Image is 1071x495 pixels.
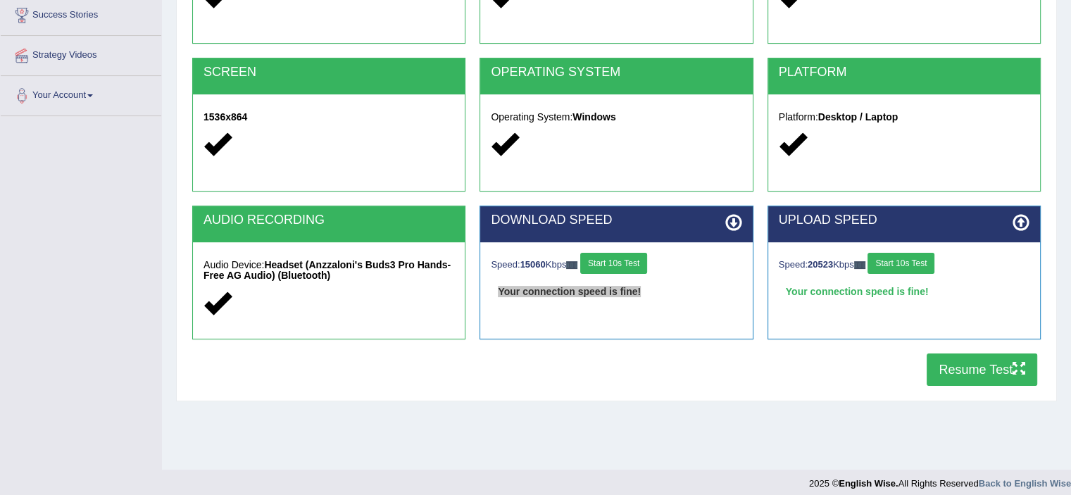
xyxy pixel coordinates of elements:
button: Start 10s Test [580,253,647,274]
strong: Headset (Anzzaloni's Buds3 Pro Hands-Free AG Audio) (Bluetooth) [203,259,451,281]
h2: OPERATING SYSTEM [491,65,741,80]
div: Speed: Kbps [491,253,741,277]
h2: AUDIO RECORDING [203,213,454,227]
a: Strategy Videos [1,36,161,71]
div: Your connection speed is fine! [779,281,1029,302]
img: ajax-loader-fb-connection.gif [854,261,865,269]
strong: Desktop / Laptop [818,111,898,123]
strong: 20523 [808,259,833,270]
a: Back to English Wise [979,478,1071,489]
button: Resume Test [927,353,1037,386]
h5: Audio Device: [203,260,454,282]
div: Your connection speed is fine! [491,281,741,302]
button: Start 10s Test [868,253,934,274]
h2: DOWNLOAD SPEED [491,213,741,227]
h5: Platform: [779,112,1029,123]
strong: Windows [572,111,615,123]
div: Speed: Kbps [779,253,1029,277]
strong: 1536x864 [203,111,247,123]
a: Your Account [1,76,161,111]
h2: PLATFORM [779,65,1029,80]
strong: 15060 [520,259,546,270]
div: 2025 © All Rights Reserved [809,470,1071,490]
img: ajax-loader-fb-connection.gif [566,261,577,269]
strong: English Wise. [839,478,898,489]
h2: SCREEN [203,65,454,80]
h5: Operating System: [491,112,741,123]
h2: UPLOAD SPEED [779,213,1029,227]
